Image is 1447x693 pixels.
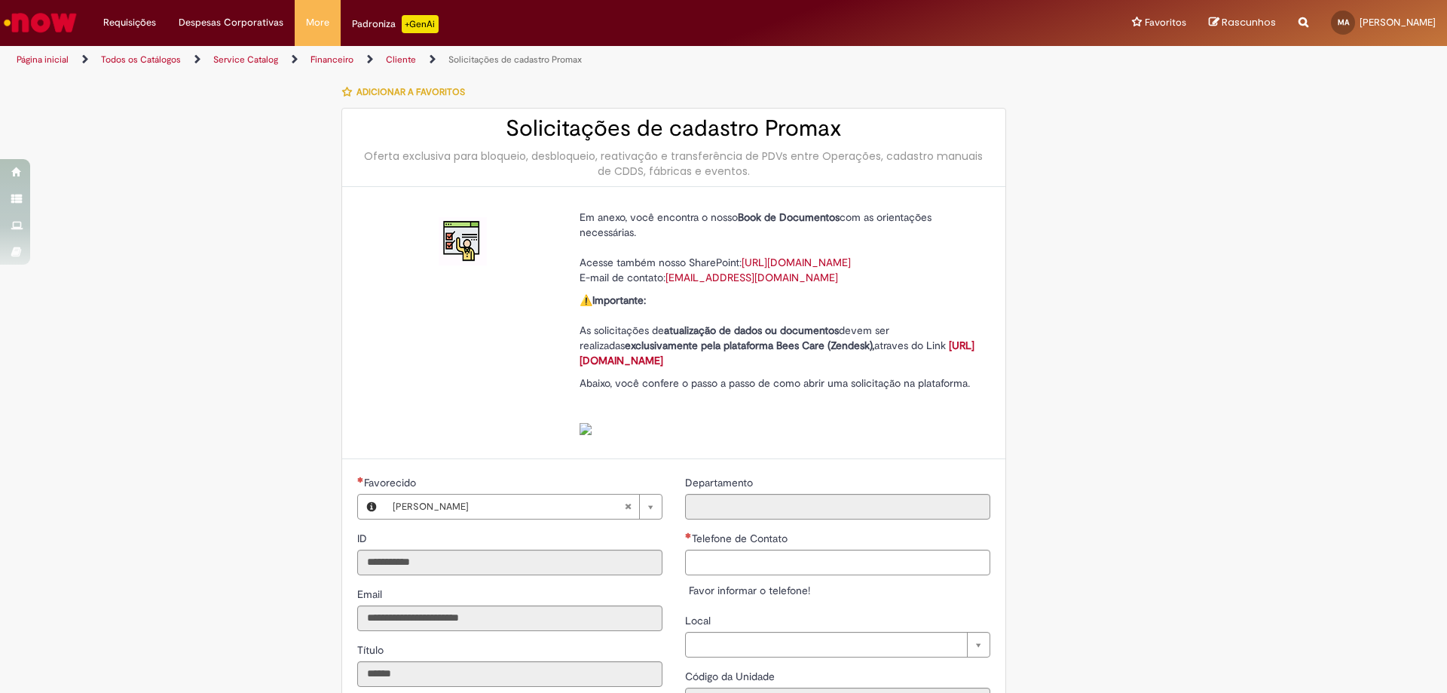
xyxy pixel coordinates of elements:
div: Oferta exclusiva para bloqueio, desbloqueio, reativação e transferência de PDVs entre Operações, ... [357,149,990,179]
a: Service Catalog [213,54,278,66]
input: Telefone de Contato [685,550,990,575]
a: [PERSON_NAME]Limpar campo Favorecido [385,495,662,519]
strong: exclusivamente pela plataforma Bees Care (Zendesk), [625,339,874,352]
a: [EMAIL_ADDRESS][DOMAIN_NAME] [665,271,838,284]
a: Cliente [386,54,416,66]
p: Em anexo, você encontra o nosso com as orientações necessárias. Acesse também nosso SharePoint: E... [580,210,979,285]
img: sys_attachment.do [580,423,592,435]
label: Somente leitura - Título [357,642,387,658]
strong: atualização de dados ou documentos [664,324,839,337]
label: Somente leitura - ID [357,531,370,546]
h2: Solicitações de cadastro Promax [357,116,990,141]
abbr: Limpar campo Favorecido [616,495,639,519]
label: Somente leitura - Departamento [685,475,756,490]
input: Departamento [685,494,990,520]
ul: Trilhas de página [11,46,953,74]
div: Favor informar o telefone! [685,579,990,602]
a: Solicitações de cadastro Promax [448,54,582,66]
span: Local [685,614,714,627]
span: Obrigatório Preenchido [357,477,364,483]
label: Somente leitura - Email [357,587,385,602]
button: Adicionar a Favoritos [341,76,473,108]
span: Requisições [103,15,156,30]
span: Favoritos [1145,15,1186,30]
a: [URL][DOMAIN_NAME] [742,256,851,269]
span: Necessários - Favorecido [364,476,419,489]
span: [PERSON_NAME] [1360,16,1436,29]
span: Necessários [685,532,692,538]
span: Somente leitura - Código da Unidade [685,670,778,683]
a: Página inicial [17,54,69,66]
span: Rascunhos [1222,15,1276,29]
input: ID [357,550,662,575]
span: Somente leitura - Departamento [685,476,756,489]
a: [URL][DOMAIN_NAME] [580,339,974,367]
p: ⚠️ As solicitações de devem ser realizadas atraves do Link [580,293,979,368]
a: Rascunhos [1209,16,1276,30]
span: Adicionar a Favoritos [356,86,465,98]
span: Somente leitura - Título [357,643,387,657]
span: [PERSON_NAME] [393,495,624,519]
strong: Book de Documentos [738,210,840,224]
span: Somente leitura - ID [357,532,370,545]
div: Padroniza [352,15,439,33]
a: Limpar campo Local [685,632,990,658]
span: MA [1338,17,1349,27]
p: +GenAi [402,15,439,33]
span: Telefone de Contato [692,532,791,545]
p: Abaixo, você confere o passo a passo de como abrir uma solicitação na plataforma. [580,376,979,436]
span: More [306,15,329,30]
span: Despesas Corporativas [179,15,283,30]
img: ServiceNow [2,8,79,38]
strong: Importante: [592,293,646,307]
label: Somente leitura - Código da Unidade [685,669,778,684]
img: Solicitações de cadastro Promax [439,217,487,265]
input: Email [357,606,662,631]
span: Somente leitura - Email [357,587,385,601]
a: Financeiro [311,54,353,66]
button: Favorecido, Visualizar este registro Marlon de Almeida [358,495,385,519]
a: Todos os Catálogos [101,54,181,66]
input: Título [357,661,662,687]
